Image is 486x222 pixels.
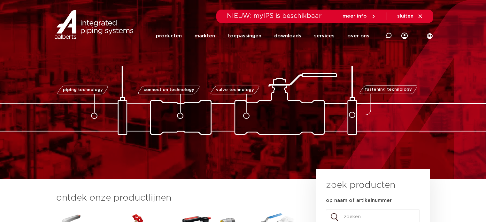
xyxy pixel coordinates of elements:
[228,23,261,49] a: toepassingen
[143,88,194,92] span: connection technology
[56,192,295,204] h3: ontdek onze productlijnen
[365,88,412,92] span: fastening technology
[195,23,215,49] a: markten
[314,23,335,49] a: services
[274,23,301,49] a: downloads
[347,23,369,49] a: over ons
[401,23,408,49] div: my IPS
[63,88,103,92] span: piping technology
[397,13,423,19] a: sluiten
[216,88,254,92] span: valve technology
[343,13,376,19] a: meer info
[326,197,392,204] label: op naam of artikelnummer
[397,14,413,19] span: sluiten
[227,13,322,19] span: NIEUW: myIPS is beschikbaar
[156,23,369,49] nav: Menu
[343,14,367,19] span: meer info
[156,23,182,49] a: producten
[326,179,395,192] h3: zoek producten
